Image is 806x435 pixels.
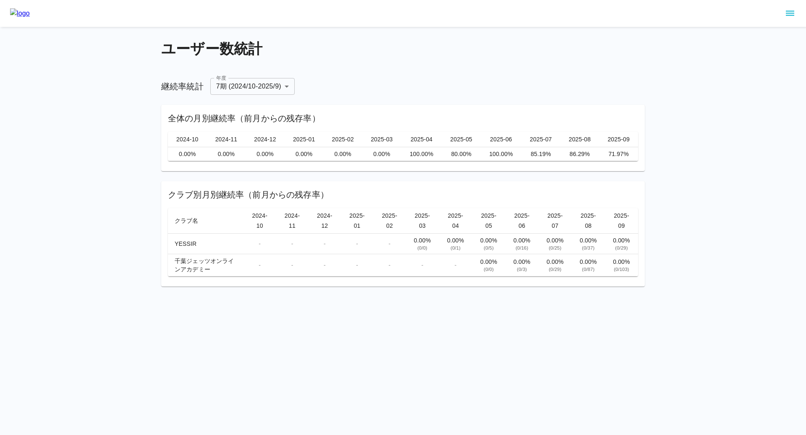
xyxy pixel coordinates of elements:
[512,258,532,266] div: 0.00 %
[323,147,362,161] td: 0.00%
[572,208,605,234] th: 2025-08
[216,74,226,81] label: 年度
[560,147,599,161] td: 86.29%
[324,262,326,268] span: -
[479,245,499,251] div: ( 0 / 5 )
[560,132,599,147] th: 2025-08
[446,245,466,251] div: ( 0 / 1 )
[323,132,362,147] th: 2025-02
[512,245,532,251] div: ( 0 / 16 )
[168,208,243,234] th: クラブ名
[539,208,572,234] th: 2025-07
[285,132,324,147] th: 2025-01
[168,234,243,254] td: YESSIR
[472,208,505,234] th: 2025-05
[521,132,560,147] th: 2025-07
[356,240,358,247] span: -
[479,258,499,266] div: 0.00 %
[512,236,532,245] div: 0.00 %
[356,262,358,268] span: -
[291,240,293,247] span: -
[521,147,560,161] td: 85.19%
[599,132,638,147] th: 2025-09
[373,208,406,234] th: 2025-02
[578,236,598,245] div: 0.00 %
[545,266,565,273] div: ( 0 / 29 )
[246,147,285,161] td: 0.00%
[605,208,638,234] th: 2025-09
[210,78,295,95] div: 7期 (2024/10-2025/9)
[168,147,207,161] td: 0.00%
[207,132,246,147] th: 2024-11
[612,266,631,273] div: ( 0 / 103 )
[207,147,246,161] td: 0.00%
[439,208,472,234] th: 2025-04
[481,132,521,147] th: 2025-06
[10,8,30,18] img: logo
[413,236,432,245] div: 0.00 %
[545,236,565,245] div: 0.00 %
[442,132,481,147] th: 2025-05
[168,254,243,276] td: 千葉ジェッツオンラインアカデミー
[481,147,521,161] td: 100.00%
[406,208,439,234] th: 2025-03
[479,236,499,245] div: 0.00 %
[291,262,293,268] span: -
[243,208,276,234] th: 2024-10
[612,245,631,251] div: ( 0 / 29 )
[612,236,631,245] div: 0.00 %
[413,245,432,251] div: ( 0 / 0 )
[161,80,204,93] h6: 継続率統計
[505,208,539,234] th: 2025-06
[545,258,565,266] div: 0.00 %
[168,112,638,125] h6: 全体の月別継続率（前月からの残存率）
[545,245,565,251] div: ( 0 / 25 )
[446,236,466,245] div: 0.00 %
[578,266,598,273] div: ( 0 / 87 )
[389,240,391,247] span: -
[455,262,457,268] span: -
[324,240,326,247] span: -
[276,208,308,234] th: 2024-11
[246,132,285,147] th: 2024-12
[285,147,324,161] td: 0.00%
[442,147,481,161] td: 80.00%
[578,245,598,251] div: ( 0 / 37 )
[599,147,638,161] td: 71.97%
[612,258,631,266] div: 0.00 %
[168,132,207,147] th: 2024-10
[362,147,401,161] td: 0.00%
[161,40,645,58] h4: ユーザー数統計
[401,147,442,161] td: 100.00%
[578,258,598,266] div: 0.00 %
[783,6,797,21] button: sidemenu
[401,132,442,147] th: 2025-04
[259,262,261,268] span: -
[168,188,638,201] h6: クラブ別月別継続率（前月からの残存率）
[341,208,373,234] th: 2025-01
[479,266,499,273] div: ( 0 / 0 )
[362,132,401,147] th: 2025-03
[421,262,424,268] span: -
[512,266,532,273] div: ( 0 / 3 )
[389,262,391,268] span: -
[259,240,261,247] span: -
[309,208,341,234] th: 2024-12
